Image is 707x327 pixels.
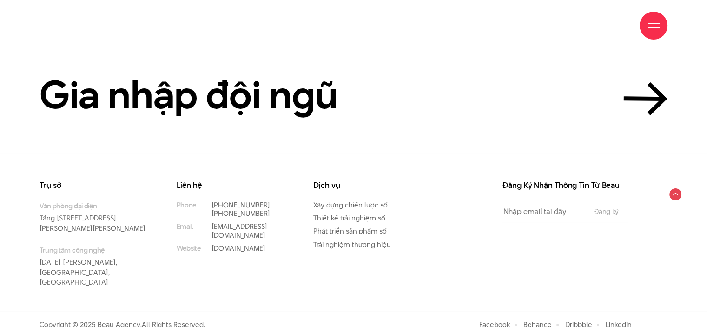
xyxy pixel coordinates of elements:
h3: Trụ sở [40,181,149,189]
a: [PHONE_NUMBER] [211,200,270,210]
a: Phát triển sản phẩm số [313,226,387,236]
p: Tầng [STREET_ADDRESS][PERSON_NAME][PERSON_NAME] [40,201,149,234]
small: Trung tâm công nghệ [40,245,149,255]
a: Gia nhập đội ngũ [40,74,667,116]
a: Thiết kế trải nghiệm số [313,213,385,223]
a: [PHONE_NUMBER] [211,208,270,218]
small: Email [177,222,193,231]
p: [DATE] [PERSON_NAME], [GEOGRAPHIC_DATA], [GEOGRAPHIC_DATA] [40,245,149,287]
a: Trải nghiệm thương hiệu [313,240,391,249]
a: Xây dựng chiến lược số [313,200,388,210]
input: Nhập email tại đây [502,201,585,222]
h3: Dịch vụ [313,181,423,189]
a: [DOMAIN_NAME] [211,243,265,253]
h3: Đăng Ký Nhận Thông Tin Từ Beau [502,181,628,189]
a: [EMAIL_ADDRESS][DOMAIN_NAME] [211,221,267,240]
h2: Gia nhập đội ngũ [40,74,338,116]
small: Phone [177,201,196,209]
small: Văn phòng đại diện [40,201,149,211]
input: Đăng ký [591,208,621,215]
small: Website [177,244,201,253]
h3: Liên hệ [177,181,286,189]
